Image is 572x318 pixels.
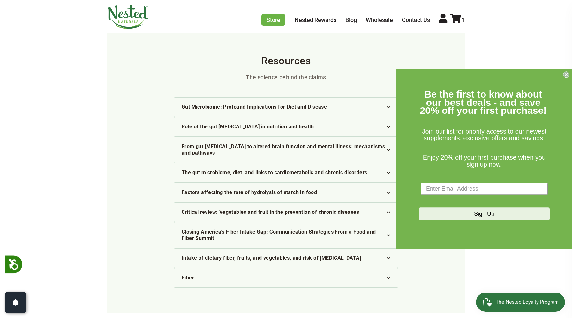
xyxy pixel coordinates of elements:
[5,292,26,313] button: Open
[450,17,465,23] a: 1
[387,149,390,151] img: icon-arrow-down.svg
[563,71,569,78] button: Close dialog
[462,17,465,23] span: 1
[476,293,566,312] iframe: Button to open loyalty program pop-up
[345,17,357,23] a: Blog
[387,192,390,194] img: icon-arrow-down.svg
[387,234,390,236] img: icon-arrow-down.svg
[182,170,390,176] div: The gut microbiome, diet, and links to cardiometabolic and chronic disorders
[182,275,390,281] div: Fiber
[174,68,398,97] p: The science behind the claims
[387,126,390,128] img: icon-arrow-down.svg
[295,17,336,23] a: Nested Rewards
[174,54,398,68] h3: Resources
[182,229,390,242] div: Closing America's Fiber Intake Gap: Communication Strategies From a Food and Fiber Summit
[402,17,430,23] a: Contact Us
[182,124,390,130] div: Role of the gut [MEDICAL_DATA] in nutrition and health
[423,154,546,168] span: Enjoy 20% off your first purchase when you sign up now.
[419,208,550,220] button: Sign Up
[387,106,390,108] img: icon-arrow-down.svg
[421,183,548,195] input: Enter Email Address
[182,189,390,196] div: Factors affecting the rate of hydrolysis of starch in food
[182,104,390,110] div: Gut Microbiome: Profound Implications for Diet and Disease
[107,5,149,29] img: Nested Naturals
[422,128,546,142] span: Join our list for priority access to our newest supplements, exclusive offers and savings.
[420,89,547,116] span: Be the first to know about our best deals - and save 20% off your first purchase!
[387,257,390,259] img: icon-arrow-down.svg
[366,17,393,23] a: Wholesale
[261,14,285,26] a: Store
[182,209,390,215] div: Critical review: Vegetables and fruit in the prevention of chronic diseases
[182,255,390,261] div: Intake of dietary fiber, fruits, and vegetables, and risk of [MEDICAL_DATA]
[387,211,390,213] img: icon-arrow-down.svg
[387,277,390,279] img: icon-arrow-down.svg
[387,172,390,174] img: icon-arrow-down.svg
[182,143,390,156] div: From gut [MEDICAL_DATA] to altered brain function and mental illness: mechanisms and pathways
[396,69,572,249] div: FLYOUT Form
